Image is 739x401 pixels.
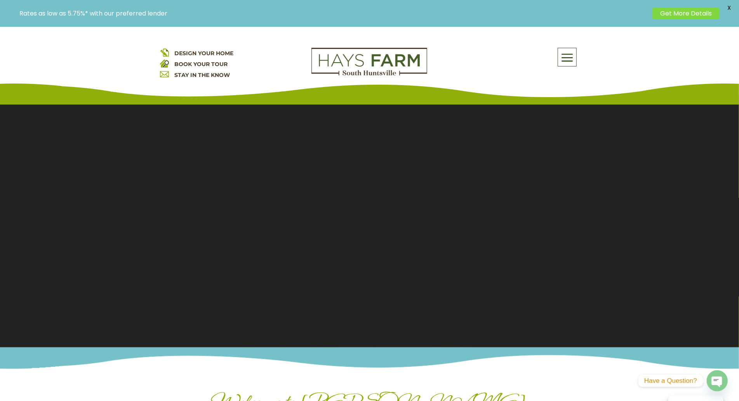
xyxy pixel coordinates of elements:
[160,48,169,57] img: design your home
[311,70,427,77] a: hays farm homes huntsville development
[160,59,169,68] img: book your home tour
[175,71,230,78] a: STAY IN THE KNOW
[311,48,427,76] img: Logo
[175,61,228,68] a: BOOK YOUR TOUR
[723,2,735,14] span: X
[175,50,234,57] a: DESIGN YOUR HOME
[652,8,720,19] a: Get More Details
[19,10,649,17] p: Rates as low as 5.75%* with our preferred lender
